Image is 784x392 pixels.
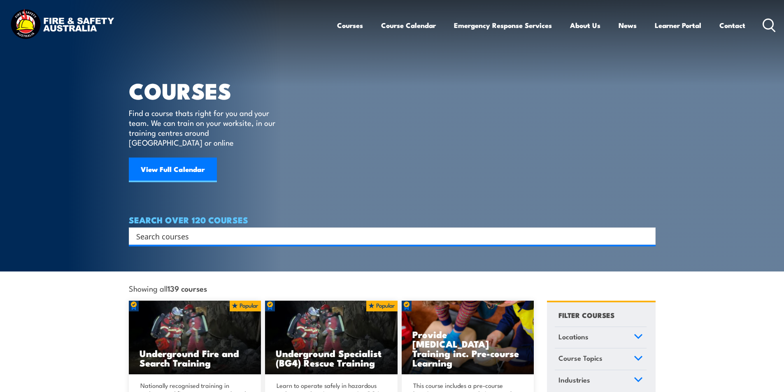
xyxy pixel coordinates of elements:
[558,353,603,364] span: Course Topics
[265,301,398,375] img: Underground mine rescue
[129,158,217,182] a: View Full Calendar
[555,348,647,370] a: Course Topics
[129,301,261,375] a: Underground Fire and Search Training
[558,374,590,385] span: Industries
[129,81,287,100] h1: COURSES
[138,230,639,242] form: Search form
[558,331,589,342] span: Locations
[402,301,534,375] a: Provide [MEDICAL_DATA] Training inc. Pre-course Learning
[129,215,656,224] h4: SEARCH OVER 120 COURSES
[402,301,534,375] img: Low Voltage Rescue and Provide CPR
[129,284,207,292] span: Showing all
[168,283,207,294] strong: 139 courses
[381,14,436,36] a: Course Calendar
[129,108,279,147] p: Find a course thats right for you and your team. We can train on your worksite, in our training c...
[337,14,363,36] a: Courses
[619,14,637,36] a: News
[719,14,745,36] a: Contact
[265,301,398,375] a: Underground Specialist (BG4) Rescue Training
[412,329,523,367] h3: Provide [MEDICAL_DATA] Training inc. Pre-course Learning
[454,14,552,36] a: Emergency Response Services
[641,230,653,242] button: Search magnifier button
[558,309,614,320] h4: FILTER COURSES
[555,327,647,348] a: Locations
[276,348,387,367] h3: Underground Specialist (BG4) Rescue Training
[136,230,637,242] input: Search input
[655,14,701,36] a: Learner Portal
[570,14,600,36] a: About Us
[129,301,261,375] img: Underground mine rescue
[140,348,251,367] h3: Underground Fire and Search Training
[555,370,647,392] a: Industries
